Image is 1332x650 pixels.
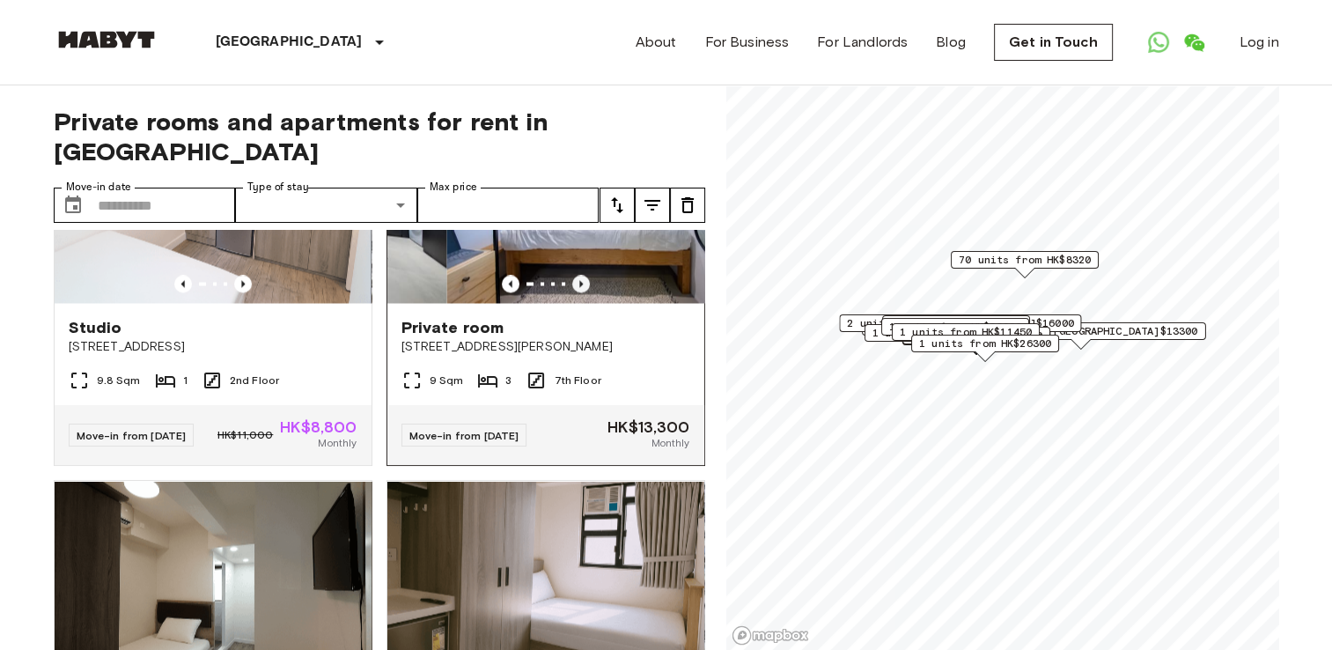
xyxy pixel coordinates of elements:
[554,373,600,388] span: 7th Floor
[881,315,1029,343] div: Map marker
[847,315,1073,331] span: 2 units from [GEOGRAPHIC_DATA]$16000
[234,275,252,292] button: Previous image
[880,318,1028,345] div: Map marker
[66,180,131,195] label: Move-in date
[409,429,519,442] span: Move-in from [DATE]
[502,275,519,292] button: Previous image
[183,373,188,388] span: 1
[994,24,1113,61] a: Get in Touch
[69,338,357,356] span: [STREET_ADDRESS]
[636,32,677,53] a: About
[54,107,705,166] span: Private rooms and apartments for rent in [GEOGRAPHIC_DATA]
[318,435,357,451] span: Monthly
[216,32,363,53] p: [GEOGRAPHIC_DATA]
[1240,32,1279,53] a: Log in
[174,275,192,292] button: Previous image
[901,327,1049,354] div: Map marker
[401,338,690,356] span: [STREET_ADDRESS][PERSON_NAME]
[280,419,357,435] span: HK$8,800
[54,91,372,466] a: Marketing picture of unit HK-01-067-003-01Previous imagePrevious imageStudio[STREET_ADDRESS]9.8 S...
[956,322,1205,350] div: Map marker
[97,373,141,388] span: 9.8 Sqm
[572,275,590,292] button: Previous image
[600,188,635,223] button: tune
[54,31,159,48] img: Habyt
[888,319,1020,335] span: 1 units from HK$22000
[732,625,809,646] a: Mapbox logo
[864,324,1012,351] div: Map marker
[817,32,908,53] a: For Landlords
[1141,25,1176,60] a: Open WhatsApp
[430,373,464,388] span: 9 Sqm
[1176,25,1211,60] a: Open WeChat
[889,316,1021,332] span: 1 units from HK$11300
[936,32,966,53] a: Blog
[651,435,689,451] span: Monthly
[77,429,187,442] span: Move-in from [DATE]
[505,373,511,388] span: 3
[899,324,1031,340] span: 1 units from HK$11450
[964,323,1197,339] span: 11 units from [GEOGRAPHIC_DATA]$13300
[55,188,91,223] button: Choose date
[247,180,309,195] label: Type of stay
[69,317,122,338] span: Studio
[230,373,279,388] span: 2nd Floor
[958,252,1090,268] span: 70 units from HK$8320
[918,336,1050,351] span: 1 units from HK$26300
[670,188,705,223] button: tune
[217,427,273,443] span: HK$11,000
[872,325,1004,341] span: 1 units from HK$11200
[401,317,504,338] span: Private room
[430,180,477,195] label: Max price
[607,419,689,435] span: HK$13,300
[950,251,1098,278] div: Map marker
[839,314,1081,342] div: Map marker
[386,91,705,466] a: Previous imagePrevious imagePrivate room[STREET_ADDRESS][PERSON_NAME]9 Sqm37th FloorMove-in from ...
[635,188,670,223] button: tune
[891,323,1039,351] div: Map marker
[910,335,1058,362] div: Map marker
[909,328,1041,343] span: 4 units from HK$10500
[704,32,789,53] a: For Business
